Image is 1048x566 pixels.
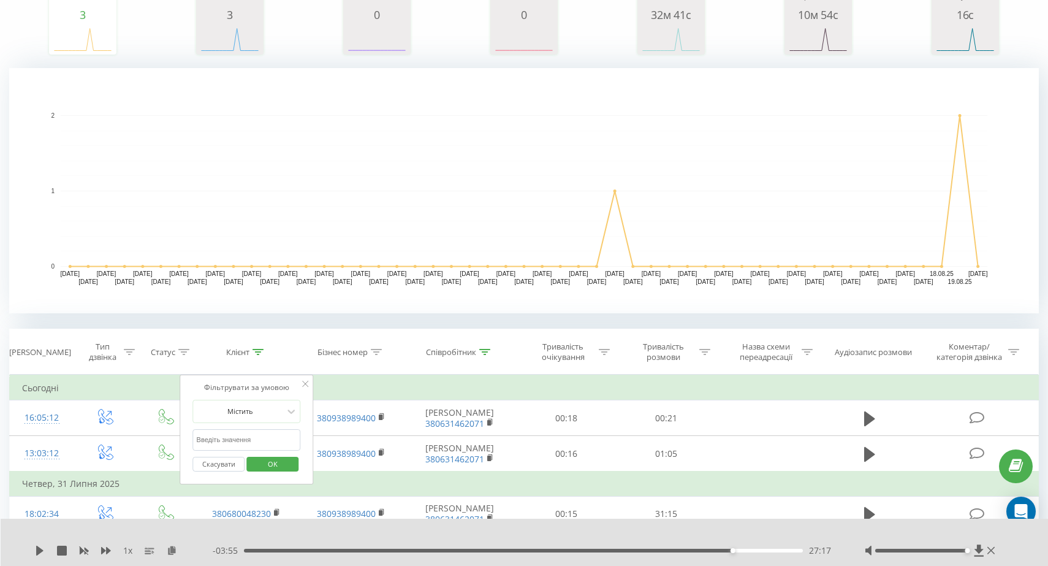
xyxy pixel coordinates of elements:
text: [DATE] [605,270,625,277]
div: Тривалість розмови [631,342,696,362]
text: [DATE] [732,278,752,285]
div: 0 [346,9,408,21]
text: [DATE] [750,270,770,277]
text: [DATE] [460,270,479,277]
text: [DATE] [496,270,516,277]
div: 13:03:12 [22,442,61,465]
td: Четвер, 31 Липня 2025 [10,472,1039,496]
text: [DATE] [514,278,534,285]
td: 00:18 [516,400,617,436]
a: 380938989400 [317,508,376,519]
span: 27:17 [809,545,831,557]
text: [DATE] [569,270,588,277]
svg: A chart. [199,21,260,58]
text: [DATE] [351,270,371,277]
text: [DATE] [587,278,607,285]
text: 1 [51,188,55,194]
div: Accessibility label [965,548,970,553]
text: [DATE] [841,278,861,285]
div: 18:02:34 [22,502,61,526]
svg: A chart. [788,21,849,58]
div: Співробітник [426,347,476,358]
div: [PERSON_NAME] [9,347,71,358]
div: Назва схеми переадресації [733,342,799,362]
div: Коментар/категорія дзвінка [933,342,1005,362]
a: 380631462071 [425,513,484,525]
div: Клієнт [226,347,249,358]
div: 32м 41с [640,9,702,21]
text: [DATE] [423,270,443,277]
div: Аудіозапис розмови [835,347,912,358]
text: [DATE] [78,278,98,285]
text: 0 [51,263,55,270]
text: [DATE] [478,278,498,285]
td: [PERSON_NAME] [403,496,516,532]
span: 1 x [123,545,132,557]
svg: A chart. [493,21,555,58]
svg: A chart. [9,68,1039,313]
text: [DATE] [333,278,352,285]
div: 16с [935,9,996,21]
td: [PERSON_NAME] [403,400,516,436]
text: [DATE] [551,278,571,285]
text: [DATE] [714,270,734,277]
text: [DATE] [769,278,788,285]
text: [DATE] [188,278,207,285]
div: 16:05:12 [22,406,61,430]
div: Open Intercom Messenger [1006,497,1036,526]
input: Введіть значення [193,429,301,451]
text: [DATE] [297,278,316,285]
div: Тип дзвінка [85,342,121,362]
button: Скасувати [193,457,245,472]
text: [DATE] [206,270,226,277]
div: Accessibility label [731,548,735,553]
a: 380631462071 [425,453,484,465]
text: [DATE] [805,278,824,285]
text: [DATE] [115,278,134,285]
a: 380938989400 [317,412,376,424]
text: [DATE] [369,278,389,285]
svg: A chart. [346,21,408,58]
text: [DATE] [314,270,334,277]
div: Статус [151,347,175,358]
div: Тривалість очікування [530,342,596,362]
td: 31:15 [617,496,717,532]
td: [PERSON_NAME] [403,436,516,472]
text: [DATE] [659,278,679,285]
text: [DATE] [878,278,897,285]
a: 380680048230 [212,508,271,519]
td: 00:16 [516,436,617,472]
text: [DATE] [61,270,80,277]
text: 19.08.25 [948,278,972,285]
text: [DATE] [224,278,243,285]
div: Бізнес номер [317,347,368,358]
text: [DATE] [678,270,697,277]
text: [DATE] [151,278,171,285]
svg: A chart. [640,21,702,58]
text: [DATE] [169,270,189,277]
text: [DATE] [623,278,643,285]
text: [DATE] [859,270,879,277]
text: [DATE] [133,270,153,277]
a: 380631462071 [425,418,484,429]
td: Сьогодні [10,376,1039,400]
td: 00:15 [516,496,617,532]
div: 10м 54с [788,9,849,21]
span: OK [256,454,290,473]
text: [DATE] [97,270,116,277]
text: [DATE] [823,270,843,277]
div: A chart. [935,21,996,58]
text: [DATE] [242,270,262,277]
text: [DATE] [914,278,933,285]
text: [DATE] [696,278,716,285]
div: 0 [493,9,555,21]
text: [DATE] [968,270,988,277]
text: [DATE] [387,270,407,277]
text: [DATE] [260,278,279,285]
